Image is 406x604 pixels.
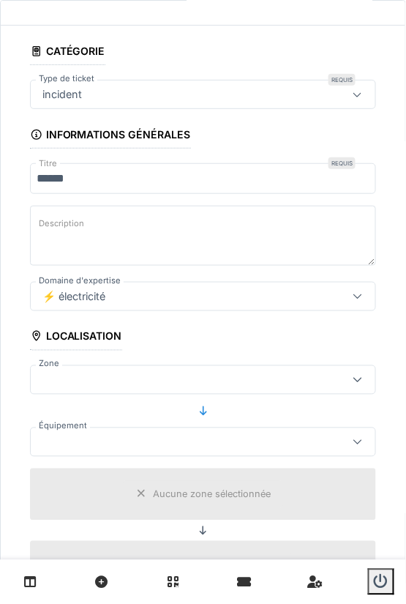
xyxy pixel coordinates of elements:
[328,74,356,86] div: Requis
[37,86,88,102] div: incident
[30,326,122,351] div: Localisation
[328,157,356,169] div: Requis
[36,358,62,370] label: Zone
[36,275,124,287] label: Domaine d'expertise
[37,288,111,305] div: ⚡️ électricité
[30,40,105,65] div: Catégorie
[153,488,271,502] div: Aucune zone sélectionnée
[36,72,97,85] label: Type de ticket
[36,157,60,170] label: Titre
[30,124,191,149] div: Informations générales
[36,420,90,433] label: Équipement
[36,215,87,233] label: Description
